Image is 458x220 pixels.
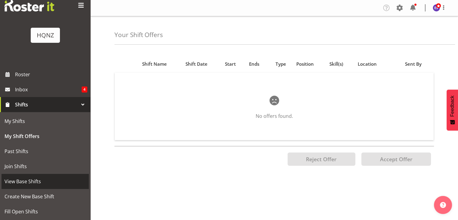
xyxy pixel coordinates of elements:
[5,177,86,186] span: View Base Shifts
[380,156,412,163] span: Accept Offer
[405,61,422,68] span: Sent By
[15,100,78,109] span: Shifts
[134,112,414,120] p: No offers found.
[249,61,259,68] span: Ends
[2,189,89,204] a: Create New Base Shift
[2,129,89,144] a: My Shift Offers
[5,162,86,171] span: Join Shifts
[5,117,86,126] span: My Shifts
[15,70,87,79] span: Roster
[329,61,343,68] span: Skill(s)
[358,61,377,68] span: Location
[306,156,337,163] span: Reject Offer
[276,61,286,68] span: Type
[37,31,54,40] div: HQNZ
[5,192,86,201] span: Create New Base Shift
[82,86,87,93] span: 4
[5,207,86,216] span: Fill Open Shifts
[440,202,446,208] img: help-xxl-2.png
[114,31,163,38] h4: Your Shift Offers
[142,61,167,68] span: Shift Name
[450,96,455,117] span: Feedback
[225,61,236,68] span: Start
[5,132,86,141] span: My Shift Offers
[185,61,207,68] span: Shift Date
[15,85,82,94] span: Inbox
[2,174,89,189] a: View Base Shifts
[5,147,86,156] span: Past Shifts
[296,61,313,68] span: Position
[447,90,458,130] button: Feedback - Show survey
[433,4,440,11] img: elise-sabin5568.jpg
[2,204,89,219] a: Fill Open Shifts
[288,152,355,166] button: Reject Offer
[2,144,89,159] a: Past Shifts
[361,152,431,166] button: Accept Offer
[2,114,89,129] a: My Shifts
[2,159,89,174] a: Join Shifts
